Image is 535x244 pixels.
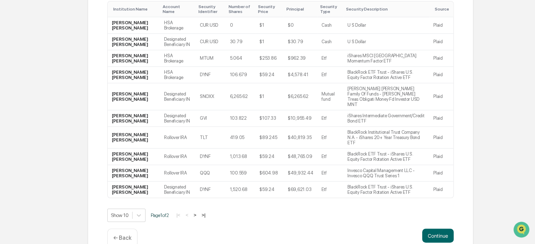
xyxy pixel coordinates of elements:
td: TLT [196,127,226,149]
span: Attestations [58,88,87,95]
td: CUR:USD [196,34,226,50]
td: CUR:USD [196,17,226,34]
td: [PERSON_NAME] [PERSON_NAME] [108,50,160,67]
td: Plaid [429,182,453,198]
p: How can we help? [7,15,128,26]
td: Plaid [429,67,453,83]
td: MTUM [196,50,226,67]
td: Designated Beneficiary IN [160,83,196,110]
td: DYNF [196,182,226,198]
button: < [183,212,190,218]
a: 🗄️Attestations [48,86,90,98]
td: $30.79 [284,34,317,50]
td: [PERSON_NAME] [PERSON_NAME] [108,83,160,110]
td: [PERSON_NAME] [PERSON_NAME] [108,127,160,149]
td: U S Dollar [343,17,429,34]
td: 1,013.68 [225,149,255,165]
td: $10,955.49 [284,110,317,127]
td: Etf [317,110,343,127]
td: Plaid [429,149,453,165]
span: Pylon [70,119,85,124]
td: $1 [255,17,284,34]
button: Start new chat [119,56,128,64]
td: HSA Brokerage [160,50,196,67]
div: 🖐️ [7,89,13,95]
td: DYNF [196,67,226,83]
td: 106.679 [225,67,255,83]
div: Toggle SortBy [228,4,252,14]
div: Toggle SortBy [320,4,340,14]
div: Toggle SortBy [286,7,314,12]
button: Continue [422,229,454,243]
a: 🔎Data Lookup [4,99,47,112]
td: Cash [317,17,343,34]
div: Toggle SortBy [198,4,223,14]
td: Etf [317,165,343,182]
td: Plaid [429,17,453,34]
td: Invesco Capital Management LLC - Invesco QQQ Trust Series 1 [343,165,429,182]
td: Plaid [429,83,453,110]
td: [PERSON_NAME] [PERSON_NAME] Family Of Funds - [PERSON_NAME] Treas Obligati Money Fd Investor USD MNT [343,83,429,110]
div: Toggle SortBy [346,7,426,12]
td: DYNF [196,149,226,165]
td: BlackRock ETF Trust - iShares U.S. Equity Factor Rotation Active ETF [343,182,429,198]
td: [PERSON_NAME] [PERSON_NAME] [108,182,160,198]
td: Etf [317,67,343,83]
div: Toggle SortBy [113,7,157,12]
span: Page 1 of 2 [151,212,169,218]
td: iShares MSCI [GEOGRAPHIC_DATA] Momentum Factor ETF [343,50,429,67]
td: 100.559 [225,165,255,182]
td: 30.79 [225,34,255,50]
td: Mutual fund [317,83,343,110]
td: $59.24 [255,182,284,198]
td: QQQ [196,165,226,182]
td: $253.86 [255,50,284,67]
td: $49,932.44 [284,165,317,182]
div: 🔎 [7,103,13,108]
div: We're available if you need us! [24,61,89,66]
td: $0 [284,17,317,34]
td: Designated Beneficiary IN [160,34,196,50]
td: Rollover IRA [160,149,196,165]
td: 5.064 [225,50,255,67]
td: Plaid [429,50,453,67]
td: $604.98 [255,165,284,182]
td: 419.05 [225,127,255,149]
td: 6,265.62 [225,83,255,110]
td: [PERSON_NAME] [PERSON_NAME] [108,17,160,34]
td: BlackRock Institutional Trust Company N.A. - iShares 20+ Year Treasury Bond ETF [343,127,429,149]
td: U S Dollar [343,34,429,50]
td: Cash [317,34,343,50]
div: Toggle SortBy [258,4,281,14]
div: Start new chat [24,54,115,61]
td: $107.33 [255,110,284,127]
td: HSA Brokerage [160,17,196,34]
td: [PERSON_NAME] [PERSON_NAME] [108,110,160,127]
td: [PERSON_NAME] [PERSON_NAME] [108,149,160,165]
td: Plaid [429,165,453,182]
td: Etf [317,182,343,198]
td: $962.39 [284,50,317,67]
iframe: Open customer support [513,221,531,240]
td: $40,819.35 [284,127,317,149]
td: $4,578.41 [284,67,317,83]
td: Etf [317,149,343,165]
td: Plaid [429,110,453,127]
td: iShares Intermediate Government/Credit Bond ETF [343,110,429,127]
td: 103.822 [225,110,255,127]
img: 1746055101610-c473b297-6a78-478c-a979-82029cc54cd1 [7,54,20,66]
button: |< [174,212,182,218]
td: $89.245 [255,127,284,149]
span: Data Lookup [14,102,44,109]
td: GVI [196,110,226,127]
td: Rollover IRA [160,165,196,182]
span: Preclearance [14,88,45,95]
td: 0 [225,17,255,34]
td: 1,520.68 [225,182,255,198]
td: $48,765.09 [284,149,317,165]
td: HSA Brokerage [160,67,196,83]
td: BlackRock ETF Trust - iShares U.S. Equity Factor Rotation Active ETF [343,149,429,165]
a: Powered byPylon [49,119,85,124]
